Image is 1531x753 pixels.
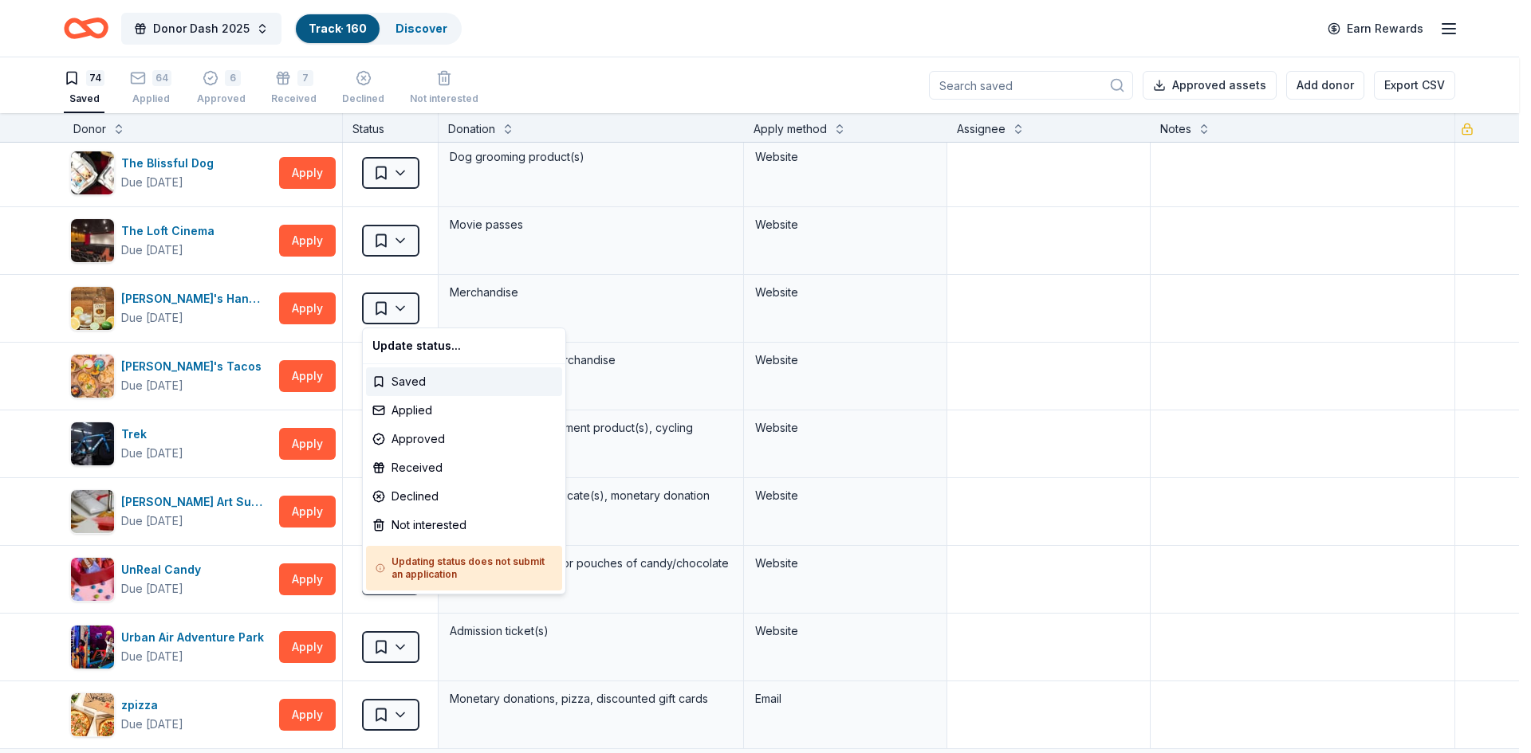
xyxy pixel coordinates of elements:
div: Applied [366,396,562,425]
div: Approved [366,425,562,453]
div: Declined [366,482,562,511]
div: Update status... [366,331,562,360]
div: Not interested [366,511,562,539]
h5: Updating status does not submit an application [376,555,553,581]
div: Saved [366,367,562,396]
div: Received [366,453,562,482]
